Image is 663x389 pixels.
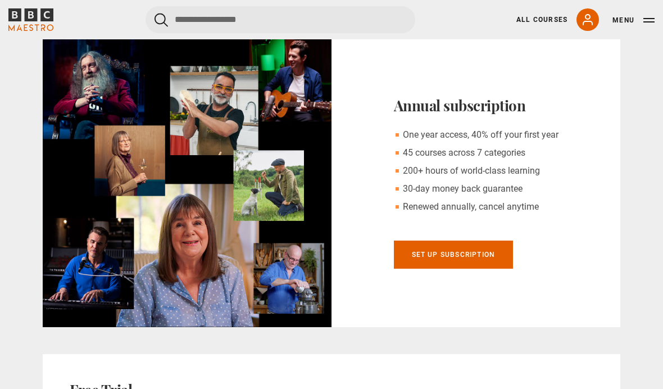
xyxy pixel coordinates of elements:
li: 200+ hours of world-class learning [394,165,558,178]
li: 30-day money back guarantee [394,183,558,196]
a: Set up subscription [394,241,514,269]
li: 45 courses across 7 categories [394,147,558,160]
button: Toggle navigation [612,15,655,26]
h2: Annual subscription [394,97,558,115]
input: Search [146,6,415,33]
svg: BBC Maestro [8,8,53,31]
li: Renewed annually, cancel anytime [394,201,558,214]
a: All Courses [516,15,567,25]
button: Submit the search query [155,13,168,27]
li: One year access, 40% off your first year [394,129,558,142]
